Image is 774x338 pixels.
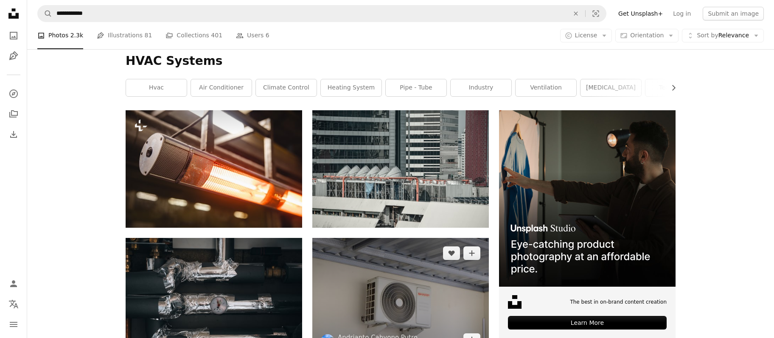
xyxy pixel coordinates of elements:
img: file-1631678316303-ed18b8b5cb9cimage [508,295,522,309]
a: heating system [321,79,381,96]
a: Collections [5,106,22,123]
span: 401 [211,31,222,40]
a: Pipes and equipment are installed on a wall. [126,293,302,300]
a: Photos [5,27,22,44]
a: air conditioner [191,79,252,96]
span: 6 [266,31,269,40]
button: Like [443,246,460,260]
a: Collections 401 [165,22,222,49]
a: An air conditioning unit mounted on a wall. [312,293,489,300]
img: an airplane is flying over a city with tall buildings [312,110,489,228]
a: Illustrations [5,47,22,64]
a: Illustrations 81 [97,22,152,49]
a: Explore [5,85,22,102]
form: Find visuals sitewide [37,5,606,22]
button: Add to Collection [463,246,480,260]
button: Menu [5,316,22,333]
a: ventilation [516,79,576,96]
a: Get Unsplash+ [613,7,668,20]
a: industry [451,79,511,96]
span: License [575,32,597,39]
button: License [560,29,612,42]
button: Language [5,296,22,313]
a: pipe - tube [386,79,446,96]
a: a close up of a heater in a building [126,165,302,173]
a: Log in / Sign up [5,275,22,292]
a: an airplane is flying over a city with tall buildings [312,165,489,173]
button: Search Unsplash [38,6,52,22]
a: Users 6 [236,22,269,49]
button: Submit an image [703,7,764,20]
span: Orientation [630,32,664,39]
a: Log in [668,7,696,20]
a: climate control [256,79,317,96]
h1: HVAC Systems [126,53,676,69]
span: Sort by [697,32,718,39]
button: scroll list to the right [666,79,676,96]
a: hvac [126,79,187,96]
img: file-1715714098234-25b8b4e9d8faimage [499,110,676,287]
div: Learn More [508,316,667,330]
button: Sort byRelevance [682,29,764,42]
span: 81 [145,31,152,40]
button: Clear [566,6,585,22]
button: Orientation [615,29,679,42]
a: Home — Unsplash [5,5,22,24]
span: The best in on-brand content creation [570,299,667,306]
a: [MEDICAL_DATA] [580,79,641,96]
img: a close up of a heater in a building [126,110,302,228]
button: Visual search [586,6,606,22]
span: Relevance [697,31,749,40]
a: Download History [5,126,22,143]
a: technology [645,79,706,96]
